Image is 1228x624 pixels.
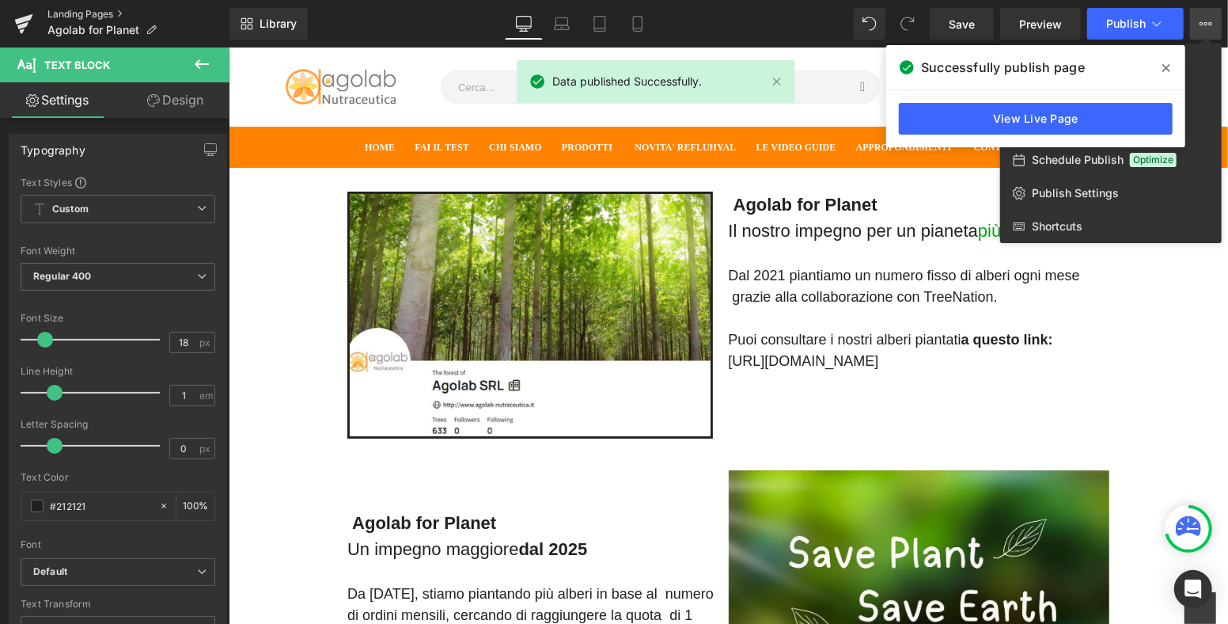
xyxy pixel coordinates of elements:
[260,17,297,31] span: Library
[21,135,85,157] div: Typography
[733,284,824,300] span: a questo link:
[21,366,215,377] div: Line Height
[1000,8,1081,40] a: Preview
[199,390,213,401] span: em
[949,16,975,32] span: Save
[119,489,500,515] p: Un impegno maggiore
[123,466,267,485] strong: Agolab for Planet
[21,539,215,550] div: Font
[892,8,923,40] button: Redo
[1032,219,1082,234] span: Shortcuts
[50,497,151,515] input: Color
[726,24,825,36] span: Supporto Whatsapp
[505,147,649,167] strong: Agolab for Planet
[176,493,214,520] div: %
[901,29,942,50] a: 0
[1019,16,1062,32] span: Preview
[406,81,525,119] a: NOVITA' Refluhyal
[136,81,184,119] a: Home
[119,536,500,600] p: Da [DATE], stiamo piantando più alberi in base al numero di ordini mensili, cercando di raggiunge...
[33,270,92,282] b: Regular 400
[290,492,358,512] span: dal 2025
[21,419,215,430] div: Letter Spacing
[815,94,846,105] span: CASSA
[726,38,857,51] b: [PHONE_NUMBER]
[815,81,863,119] a: CASSA
[333,81,404,119] a: Prodotti
[745,81,812,119] a: Contatti
[617,24,650,55] button: Cerca
[1032,153,1124,167] span: Schedule Publish
[57,21,168,58] img: AgoLab Nutraceutica
[899,103,1173,135] a: View Live Page
[552,73,702,90] span: Data published Successfully.
[199,337,213,348] span: px
[1174,570,1212,608] div: Open Intercom Messenger
[199,443,213,454] span: px
[118,82,233,118] a: Design
[21,472,215,483] div: Text Color
[528,81,625,119] a: Le Video Guide
[213,24,650,55] input: Cerca...
[260,81,330,119] a: Chi Siamo
[47,8,229,21] a: Landing Pages
[21,599,215,610] div: Text Transform
[619,8,657,40] a: Mobile
[47,24,139,36] span: Agolab for Planet
[916,26,929,39] span: 0
[1106,17,1146,30] span: Publish
[406,94,507,105] span: NOVITA' Refluhyal
[1087,8,1184,40] button: Publish
[136,94,166,105] span: Home
[745,94,794,105] span: Contatti
[528,94,608,105] span: Le Video Guide
[543,8,581,40] a: Laptop
[854,8,885,40] button: Undo
[627,94,723,105] span: Approfondimenti
[21,245,215,257] div: Font Weight
[186,81,257,119] a: Fai il TEST
[1190,8,1222,40] button: View Live PageView with current TemplateSave Template to LibrarySchedule PublishOptimizePublish S...
[33,565,67,579] i: Default
[581,8,619,40] a: Tablet
[500,170,881,196] p: Il nostro impegno per un pianeta
[229,8,308,40] a: New Library
[333,94,384,105] span: Prodotti
[1130,153,1177,167] span: Optimize
[1032,186,1119,200] span: Publish Settings
[627,81,743,119] a: Approfondimenti
[921,58,1085,77] span: Successfully publish page
[500,218,881,325] p: Dal 2021 piantiamo un numero fisso di alberi ogni mese grazie alla collaborazione con TreeNation....
[21,176,215,188] div: Text Styles
[44,59,110,71] span: Text Block
[505,8,543,40] a: Desktop
[21,313,215,324] div: Font Size
[749,173,821,193] span: più verde
[186,94,240,105] span: Fai il TEST
[52,203,89,216] b: Custom
[260,94,313,105] span: Chi Siamo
